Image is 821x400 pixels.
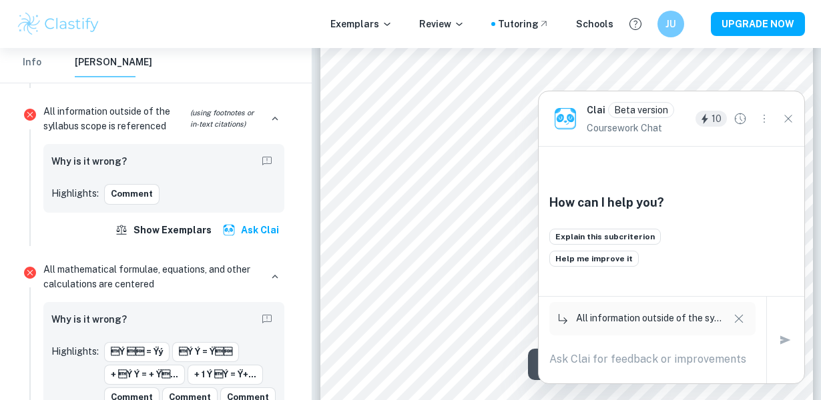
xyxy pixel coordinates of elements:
[112,218,217,242] button: Show exemplars
[43,262,260,291] p: All mathematical formulae, equations, and other calculations are centered
[51,154,127,169] h6: Why is it wrong?
[614,103,668,117] p: Beta version
[16,11,101,37] img: Clastify logo
[730,108,751,129] button: Chat History
[587,121,674,135] p: Coursework Chat
[549,229,661,245] button: Explain this subcriterion
[555,108,576,129] img: clai.png
[576,17,613,31] a: Schools
[172,342,239,362] button: ý ý = ÿ
[258,310,276,329] button: Report mistake/confusion
[419,17,465,31] p: Review
[16,48,48,77] button: Info
[190,107,261,131] i: (using footnotes or in-text citations)
[220,218,284,242] button: Ask Clai
[104,365,185,385] button: + ý ý = + ÿ...
[498,17,549,31] a: Tutoring
[51,186,99,201] p: Highlights:
[188,365,263,385] button: + 1 ý ý = ÿ+...
[43,104,260,133] p: All information outside of the syllabus scope is referenced
[624,13,647,35] button: Help and Feedback
[104,184,160,204] button: Comment
[549,193,794,212] h6: How can I help you?
[22,107,38,123] svg: Incorrect
[51,312,127,327] h6: Why is it wrong?
[754,108,775,129] button: Options
[258,152,276,171] button: Report mistake/confusion
[711,12,805,36] button: UPGRADE NOW
[22,265,38,281] svg: Incorrect
[222,223,236,237] img: clai.svg
[75,48,152,77] button: [PERSON_NAME]
[51,344,99,359] p: Highlights:
[576,311,722,326] p: All information outside of the syllabus scope is referenced <i style='font-size: 11px'>(using foo...
[663,17,679,31] h6: JU
[712,111,722,126] p: 10
[330,17,392,31] p: Exemplars
[608,102,674,118] div: Clai is an AI assistant and is still in beta. He might sometimes make mistakes. Feel free to cont...
[587,103,605,117] h6: Clai
[549,251,639,267] button: Help me improve it
[657,11,684,37] button: JU
[104,342,170,362] button: ý  = ÿý
[778,108,799,129] button: Close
